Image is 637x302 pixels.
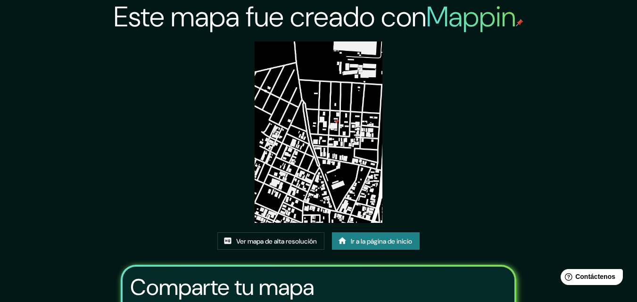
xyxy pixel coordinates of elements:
[217,232,324,250] a: Ver mapa de alta resolución
[236,237,317,245] font: Ver mapa de alta resolución
[553,265,627,292] iframe: Lanzador de widgets de ayuda
[130,272,314,302] font: Comparte tu mapa
[351,237,412,245] font: Ir a la página de inicio
[255,41,383,223] img: created-map
[332,232,420,250] a: Ir a la página de inicio
[516,19,523,26] img: pin de mapeo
